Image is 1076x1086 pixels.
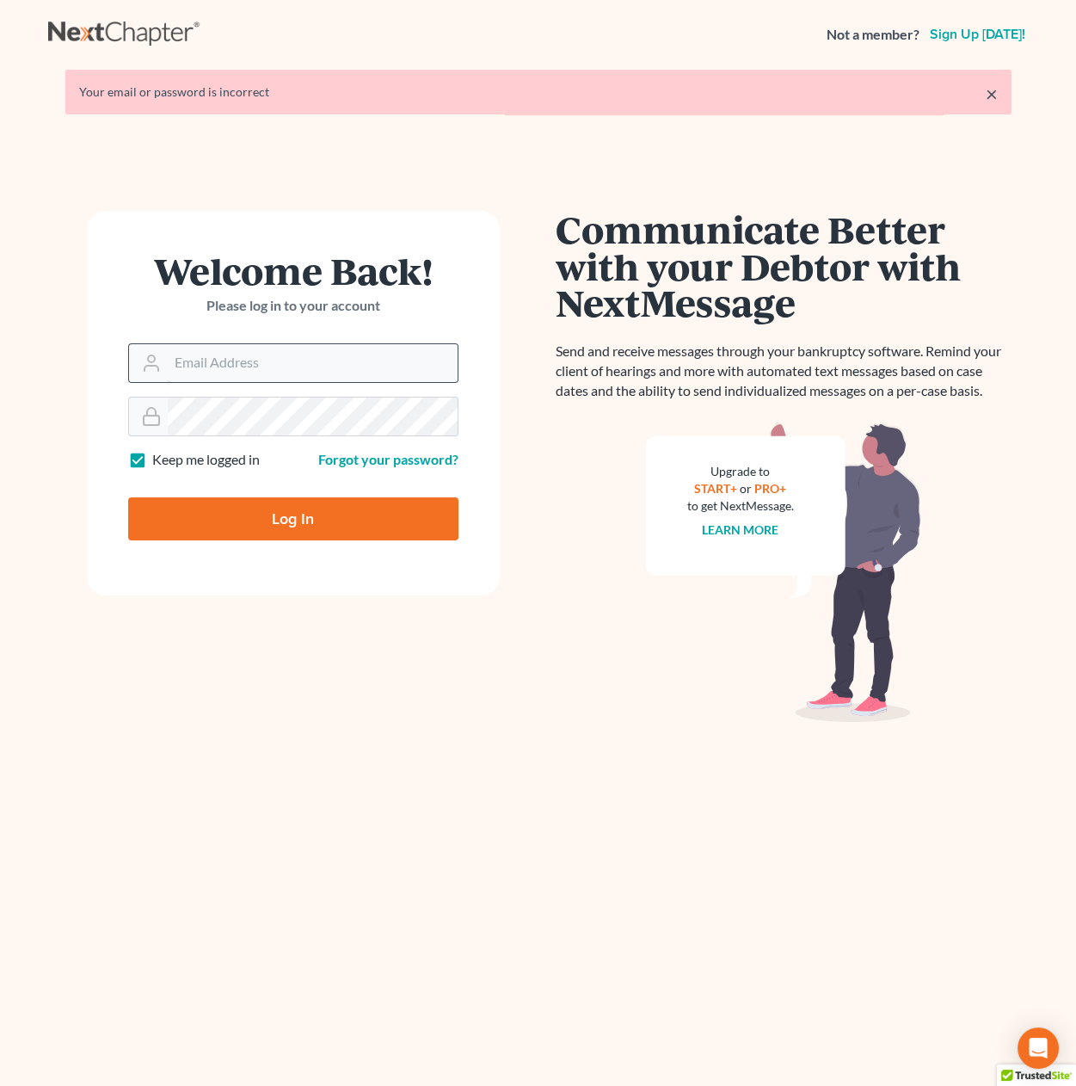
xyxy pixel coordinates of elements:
[1018,1027,1059,1069] div: Open Intercom Messenger
[318,451,458,467] a: Forgot your password?
[754,481,786,496] a: PRO+
[702,522,778,537] a: Learn more
[168,344,458,382] input: Email Address
[556,211,1011,321] h1: Communicate Better with your Debtor with NextMessage
[827,25,919,45] strong: Not a member?
[687,497,794,515] div: to get NextMessage.
[740,481,752,496] span: or
[128,296,458,316] p: Please log in to your account
[79,83,998,101] div: Your email or password is incorrect
[152,450,260,470] label: Keep me logged in
[128,497,458,540] input: Log In
[128,252,458,289] h1: Welcome Back!
[646,422,921,723] img: nextmessage_bg-59042aed3d76b12b5cd301f8e5b87938c9018125f34e5fa2b7a6b67550977c72.svg
[556,342,1011,401] p: Send and receive messages through your bankruptcy software. Remind your client of hearings and mo...
[687,463,794,480] div: Upgrade to
[986,83,998,104] a: ×
[694,481,737,496] a: START+
[926,28,1029,41] a: Sign up [DATE]!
